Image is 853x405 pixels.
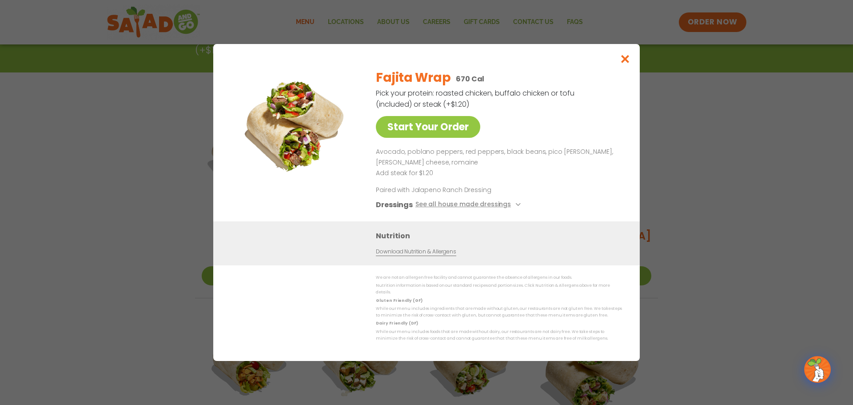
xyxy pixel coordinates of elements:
[805,357,830,382] img: wpChatIcon
[376,116,480,138] a: Start Your Order
[376,329,622,342] p: While our menu includes foods that are made without dairy, our restaurants are not dairy free. We...
[376,68,450,87] h2: Fajita Wrap
[456,73,484,84] p: 670 Cal
[415,199,523,210] button: See all house made dressings
[233,62,358,186] img: Featured product photo for Fajita Wrap
[376,199,413,210] h3: Dressings
[376,248,456,256] a: Download Nutrition & Allergens
[376,305,622,319] p: While our menu includes ingredients that are made without gluten, our restaurants are not gluten ...
[376,282,622,296] p: Nutrition information is based on our standard recipes and portion sizes. Click Nutrition & Aller...
[376,274,622,281] p: We are not an allergen free facility and cannot guarantee the absence of allergens in our foods.
[376,147,618,168] p: Avocado, poblano peppers, red peppers, black beans, pico [PERSON_NAME], [PERSON_NAME] cheese, rom...
[611,44,640,74] button: Close modal
[376,168,618,178] p: Add steak for $1.20
[376,88,576,110] p: Pick your protein: roasted chicken, buffalo chicken or tofu (included) or steak (+$1.20)
[376,147,618,178] div: Page 1
[376,230,626,241] h3: Nutrition
[376,321,418,326] strong: Dairy Friendly (DF)
[376,185,540,195] p: Paired with Jalapeno Ranch Dressing
[376,297,422,303] strong: Gluten Friendly (GF)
